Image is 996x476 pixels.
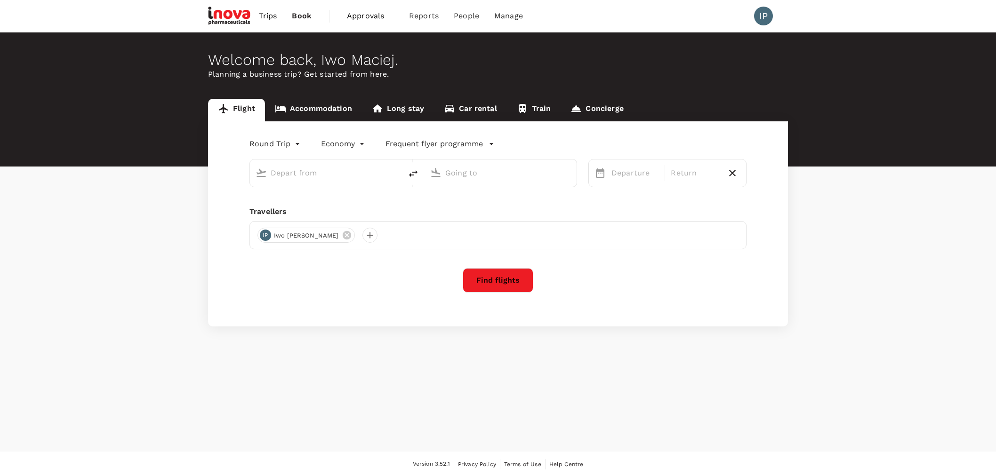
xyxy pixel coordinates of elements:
[409,10,439,22] span: Reports
[292,10,312,22] span: Book
[671,167,718,179] p: Return
[362,99,434,121] a: Long stay
[386,138,494,150] button: Frequent flyer programme
[249,136,302,151] div: Round Trip
[208,99,265,121] a: Flight
[413,460,450,469] span: Version 3.52.1
[494,10,523,22] span: Manage
[507,99,561,121] a: Train
[463,268,533,293] button: Find flights
[268,231,345,240] span: Iwo [PERSON_NAME]
[445,166,557,180] input: Going to
[395,172,397,174] button: Open
[386,138,483,150] p: Frequent flyer programme
[434,99,507,121] a: Car rental
[504,461,541,468] span: Terms of Use
[570,172,572,174] button: Open
[549,461,584,468] span: Help Centre
[259,10,277,22] span: Trips
[611,167,659,179] p: Departure
[271,166,382,180] input: Depart from
[208,69,788,80] p: Planning a business trip? Get started from here.
[561,99,633,121] a: Concierge
[260,230,271,241] div: IP
[208,6,251,26] img: iNova Pharmaceuticals
[549,459,584,469] a: Help Centre
[208,51,788,69] div: Welcome back , Iwo Maciej .
[504,459,541,469] a: Terms of Use
[321,136,367,151] div: Economy
[265,99,362,121] a: Accommodation
[458,461,496,468] span: Privacy Policy
[754,7,773,25] div: IP
[257,228,355,243] div: IPIwo [PERSON_NAME]
[347,10,394,22] span: Approvals
[454,10,479,22] span: People
[458,459,496,469] a: Privacy Policy
[249,206,747,217] div: Travellers
[402,162,425,185] button: delete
